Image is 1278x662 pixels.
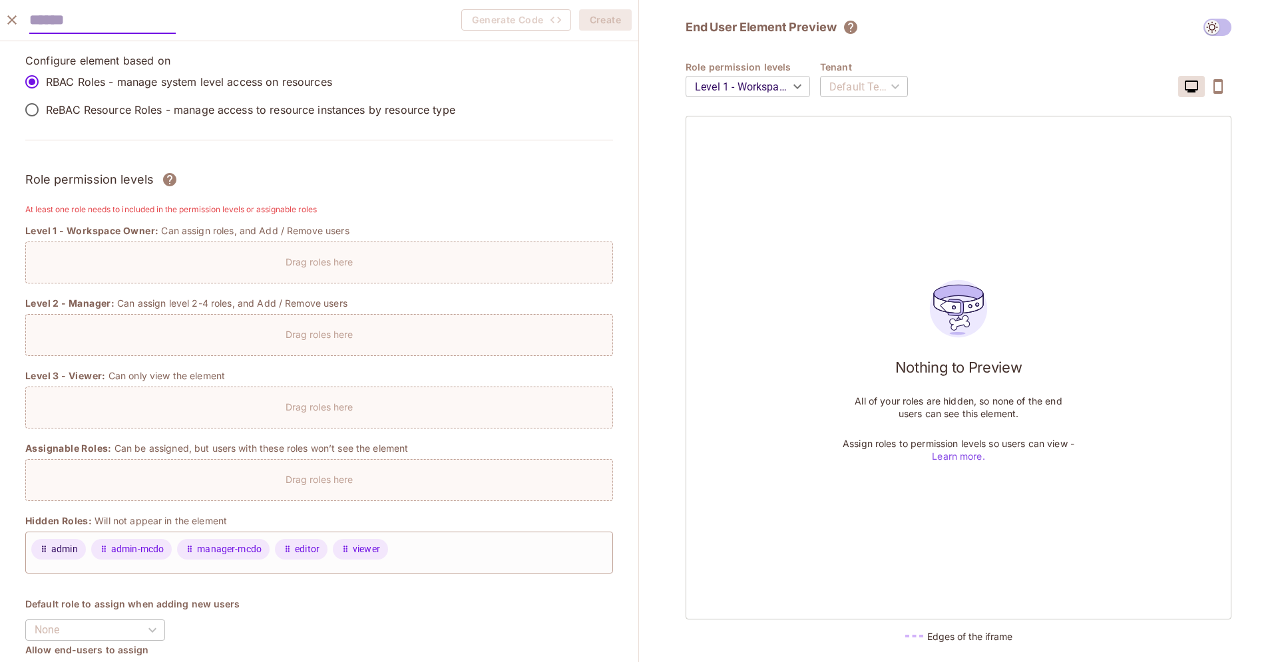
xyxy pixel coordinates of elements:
[686,68,810,105] div: Level 1 - Workspace Owner
[461,9,571,31] button: Generate Code
[108,369,225,382] p: Can only view the element
[927,630,1012,643] h5: Edges of the iframe
[842,437,1075,462] p: Assign roles to permission levels so users can view -
[353,542,380,556] span: viewer
[25,597,613,610] h4: Default role to assign when adding new users
[686,19,836,35] h2: End User Element Preview
[843,19,859,35] svg: The element will only show tenant specific content. No user information will be visible across te...
[161,224,349,237] p: Can assign roles, and Add / Remove users
[111,542,164,556] span: admin-mcdo
[295,542,319,556] span: editor
[895,357,1022,377] h1: Nothing to Preview
[686,61,820,73] h4: Role permission levels
[197,542,262,556] span: manager-mcdo
[25,611,165,649] div: None
[46,102,455,117] p: ReBAC Resource Roles - manage access to resource instances by resource type
[25,170,154,190] h3: Role permission levels
[117,297,347,309] p: Can assign level 2-4 roles, and Add / Remove users
[25,297,114,310] span: Level 2 - Manager:
[820,68,908,105] div: Default Tenant
[842,395,1075,420] p: All of your roles are hidden, so none of the end users can see this element.
[286,328,353,341] p: Drag roles here
[286,401,353,413] p: Drag roles here
[461,9,571,31] span: Create the element to generate code
[25,643,613,656] h4: Allow end-users to assign
[25,442,112,455] span: Assignable Roles:
[25,369,106,383] span: Level 3 - Viewer:
[25,224,158,238] span: Level 1 - Workspace Owner:
[579,9,632,31] button: Create
[25,203,613,216] h6: At least one role needs to included in the permission levels or assignable roles
[286,473,353,486] p: Drag roles here
[286,255,353,268] p: Drag roles here
[923,273,994,345] img: users_preview_empty_state
[25,514,92,528] span: Hidden Roles:
[114,442,409,454] p: Can be assigned, but users with these roles won’t see the element
[25,53,613,68] p: Configure element based on
[95,514,227,527] p: Will not appear in the element
[932,450,984,462] a: Learn more.
[162,172,178,188] svg: Assign roles to different permission levels and grant users the correct rights over each element....
[51,542,78,556] span: admin
[820,61,918,73] h4: Tenant
[46,75,332,89] p: RBAC Roles - manage system level access on resources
